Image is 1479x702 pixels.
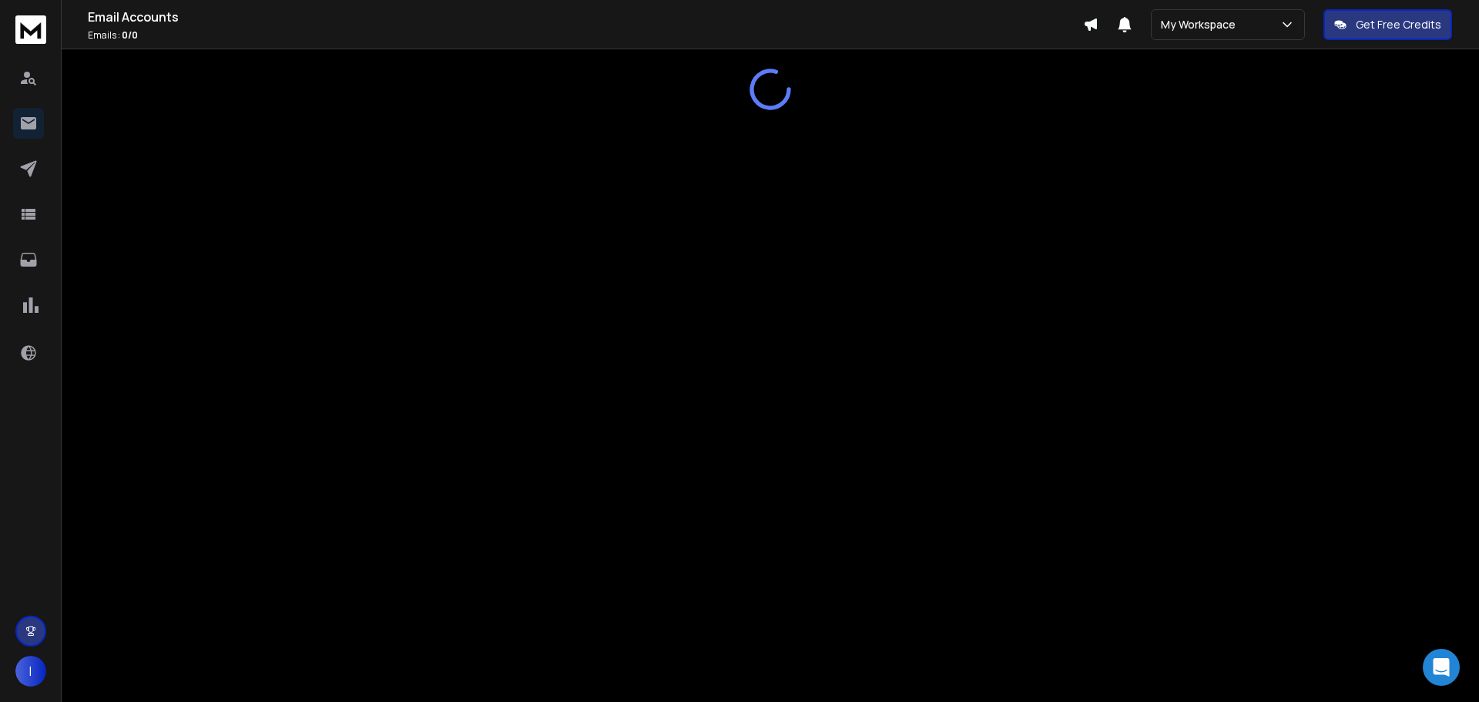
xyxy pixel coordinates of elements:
p: Emails : [88,29,1083,42]
img: logo [15,15,46,44]
button: I [15,656,46,687]
div: Open Intercom Messenger [1423,649,1460,686]
span: 0 / 0 [122,29,138,42]
p: My Workspace [1161,17,1242,32]
button: Get Free Credits [1323,9,1452,40]
p: Get Free Credits [1356,17,1441,32]
h1: Email Accounts [88,8,1083,26]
